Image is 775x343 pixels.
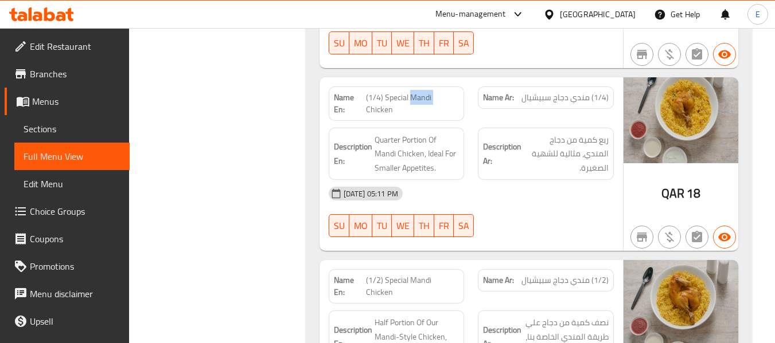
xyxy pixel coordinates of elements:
[458,218,469,234] span: SA
[30,67,120,81] span: Branches
[5,33,130,60] a: Edit Restaurant
[329,214,349,237] button: SU
[32,94,120,108] span: Menus
[630,226,653,249] button: Not branch specific item
[560,8,636,21] div: [GEOGRAPHIC_DATA]
[434,214,454,237] button: FR
[372,214,392,237] button: TU
[630,43,653,66] button: Not branch specific item
[375,133,459,175] span: Quarter Portion Of Mandi Chicken, Ideal For Smaller Appetites.
[713,43,736,66] button: Available
[24,122,120,136] span: Sections
[5,280,130,307] a: Menu disclaimer
[349,214,372,237] button: MO
[661,182,684,204] span: QAR
[396,35,410,52] span: WE
[354,35,368,52] span: MO
[334,140,372,168] strong: Description En:
[439,35,449,52] span: FR
[334,35,345,52] span: SU
[30,259,120,273] span: Promotions
[624,77,738,163] img: 14_Special_Mandi_Chicken638927759243156733.jpg
[5,307,130,335] a: Upsell
[414,31,434,54] button: TH
[30,204,120,218] span: Choice Groups
[30,314,120,328] span: Upsell
[334,274,366,298] strong: Name En:
[377,35,387,52] span: TU
[14,143,130,170] a: Full Menu View
[414,214,434,237] button: TH
[658,226,681,249] button: Purchased item
[30,287,120,301] span: Menu disclaimer
[483,92,514,104] strong: Name Ar:
[14,115,130,143] a: Sections
[392,214,414,237] button: WE
[686,226,708,249] button: Not has choices
[392,31,414,54] button: WE
[458,35,469,52] span: SA
[434,31,454,54] button: FR
[419,35,430,52] span: TH
[24,149,120,163] span: Full Menu View
[658,43,681,66] button: Purchased item
[329,31,349,54] button: SU
[686,43,708,66] button: Not has choices
[5,88,130,115] a: Menus
[366,92,459,116] span: (1/4) Special Mandi Chicken
[5,198,130,225] a: Choice Groups
[5,253,130,280] a: Promotions
[439,218,449,234] span: FR
[334,218,345,234] span: SU
[483,140,521,168] strong: Description Ar:
[349,31,372,54] button: MO
[713,226,736,249] button: Available
[24,177,120,191] span: Edit Menu
[483,274,514,286] strong: Name Ar:
[5,60,130,88] a: Branches
[334,92,366,116] strong: Name En:
[354,218,368,234] span: MO
[454,31,474,54] button: SA
[30,40,120,53] span: Edit Restaurant
[377,218,387,234] span: TU
[419,218,430,234] span: TH
[521,274,609,286] span: (1/2) مندي دجاج سبيشيال
[435,7,506,21] div: Menu-management
[521,92,609,104] span: (1/4) مندي دجاج سبيشيال
[14,170,130,198] a: Edit Menu
[5,225,130,253] a: Coupons
[396,218,410,234] span: WE
[524,133,609,175] span: ربع كمية من دجاج المندي، مثالية للشهية الصغيرة.
[339,188,403,199] span: [DATE] 05:11 PM
[687,182,700,204] span: 18
[372,31,392,54] button: TU
[755,8,760,21] span: E
[454,214,474,237] button: SA
[366,274,459,298] span: (1/2) Special Mandi Chicken
[30,232,120,246] span: Coupons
